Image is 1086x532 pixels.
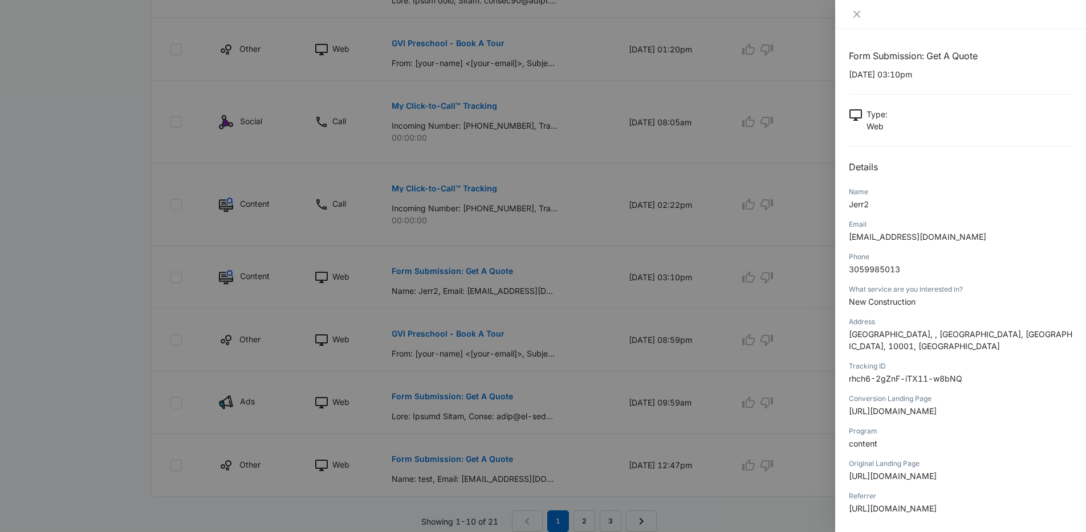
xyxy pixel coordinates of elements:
[849,361,1072,371] div: Tracking ID
[849,160,1072,174] h2: Details
[849,374,962,383] span: rhch6-2gZnF-iTX11-w8bNQ
[849,426,1072,436] div: Program
[849,264,900,274] span: 3059985013
[849,187,1072,197] div: Name
[849,504,937,513] span: [URL][DOMAIN_NAME]
[852,10,861,19] span: close
[849,219,1072,230] div: Email
[867,108,888,120] p: Type :
[849,329,1072,351] span: [GEOGRAPHIC_DATA], , [GEOGRAPHIC_DATA], [GEOGRAPHIC_DATA], 10001, [GEOGRAPHIC_DATA]
[849,491,1072,501] div: Referrer
[849,439,877,448] span: content
[849,317,1072,327] div: Address
[849,199,869,209] span: Jerr2
[849,232,986,242] span: [EMAIL_ADDRESS][DOMAIN_NAME]
[849,406,937,416] span: [URL][DOMAIN_NAME]
[849,68,1072,80] p: [DATE] 03:10pm
[849,284,1072,294] div: What service are you interested in?
[849,49,1072,63] h1: Form Submission: Get A Quote
[849,297,916,306] span: New Construction
[849,252,1072,262] div: Phone
[867,120,888,132] p: Web
[849,394,1072,404] div: Conversion Landing Page
[849,471,937,481] span: [URL][DOMAIN_NAME]
[849,459,1072,469] div: Original Landing Page
[849,9,865,19] button: Close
